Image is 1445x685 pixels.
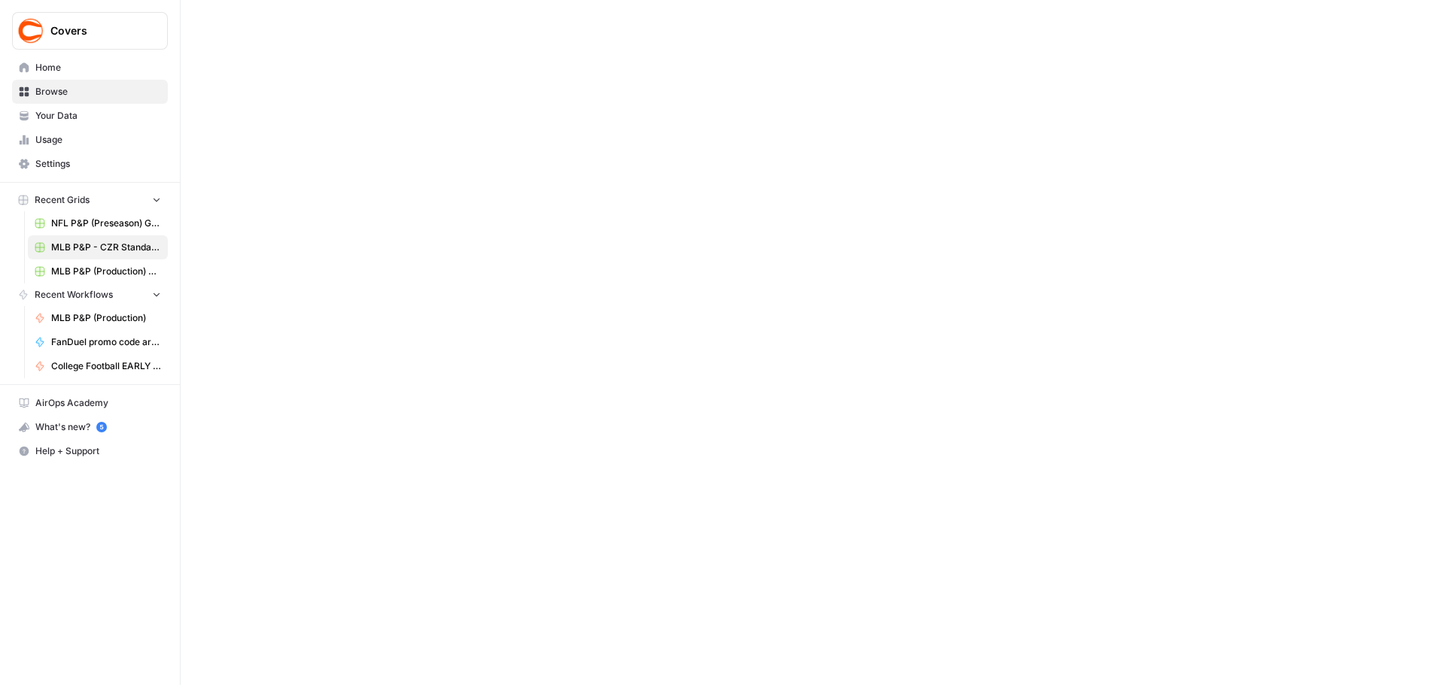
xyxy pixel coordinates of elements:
[51,335,161,349] span: FanDuel promo code articles
[28,306,168,330] a: MLB P&P (Production)
[50,23,141,38] span: Covers
[35,61,161,74] span: Home
[51,359,161,373] span: College Football EARLY LEANS (Production)
[35,193,90,207] span: Recent Grids
[12,415,168,439] button: What's new? 5
[35,288,113,302] span: Recent Workflows
[96,422,107,432] a: 5
[28,330,168,354] a: FanDuel promo code articles
[12,152,168,176] a: Settings
[28,211,168,235] a: NFL P&P (Preseason) Grid (2)
[12,104,168,128] a: Your Data
[51,265,161,278] span: MLB P&P (Production) Grid (5)
[13,416,167,438] div: What's new?
[12,56,168,80] a: Home
[12,128,168,152] a: Usage
[12,80,168,104] a: Browse
[12,391,168,415] a: AirOps Academy
[35,133,161,147] span: Usage
[51,311,161,325] span: MLB P&P (Production)
[12,189,168,211] button: Recent Grids
[99,423,103,431] text: 5
[28,354,168,378] a: College Football EARLY LEANS (Production)
[35,396,161,410] span: AirOps Academy
[12,12,168,50] button: Workspace: Covers
[28,235,168,259] a: MLB P&P - CZR Standard (Production) Grid (1)
[12,283,168,306] button: Recent Workflows
[35,444,161,458] span: Help + Support
[12,439,168,463] button: Help + Support
[35,157,161,171] span: Settings
[51,241,161,254] span: MLB P&P - CZR Standard (Production) Grid (1)
[35,109,161,123] span: Your Data
[28,259,168,283] a: MLB P&P (Production) Grid (5)
[51,217,161,230] span: NFL P&P (Preseason) Grid (2)
[17,17,44,44] img: Covers Logo
[35,85,161,99] span: Browse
